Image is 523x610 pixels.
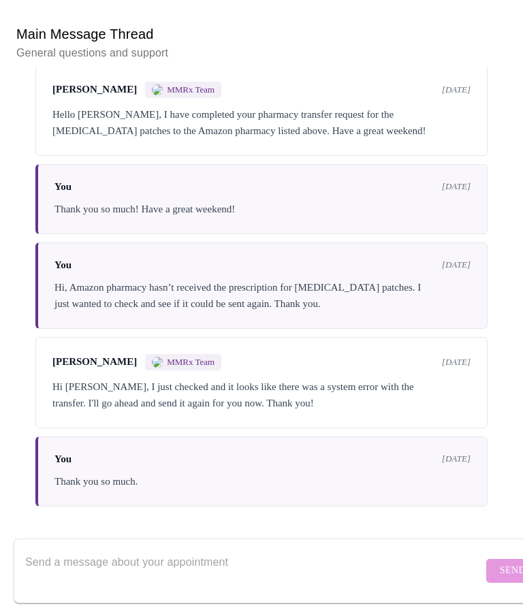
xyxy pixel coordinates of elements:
[54,473,471,489] div: Thank you so much.
[152,84,163,95] img: MMRX
[52,106,471,139] div: Hello [PERSON_NAME], I have completed your pharmacy transfer request for the [MEDICAL_DATA] patch...
[16,45,507,61] p: General questions and support
[54,201,471,217] div: Thank you so much! Have a great weekend!
[167,84,215,95] span: MMRx Team
[52,84,137,95] span: [PERSON_NAME]
[152,357,163,368] img: MMRX
[54,279,471,312] div: Hi, Amazon pharmacy hasn’t received the prescription for [MEDICAL_DATA] patches. I just wanted to...
[54,181,72,193] span: You
[442,84,471,95] span: [DATE]
[442,181,471,192] span: [DATE]
[442,357,471,368] span: [DATE]
[167,357,215,368] span: MMRx Team
[442,259,471,270] span: [DATE]
[54,259,72,271] span: You
[54,453,72,465] span: You
[52,356,137,368] span: [PERSON_NAME]
[442,453,471,464] span: [DATE]
[16,23,507,45] h6: Main Message Thread
[52,379,471,411] div: Hi [PERSON_NAME], I just checked and it looks like there was a system error with the transfer. I'...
